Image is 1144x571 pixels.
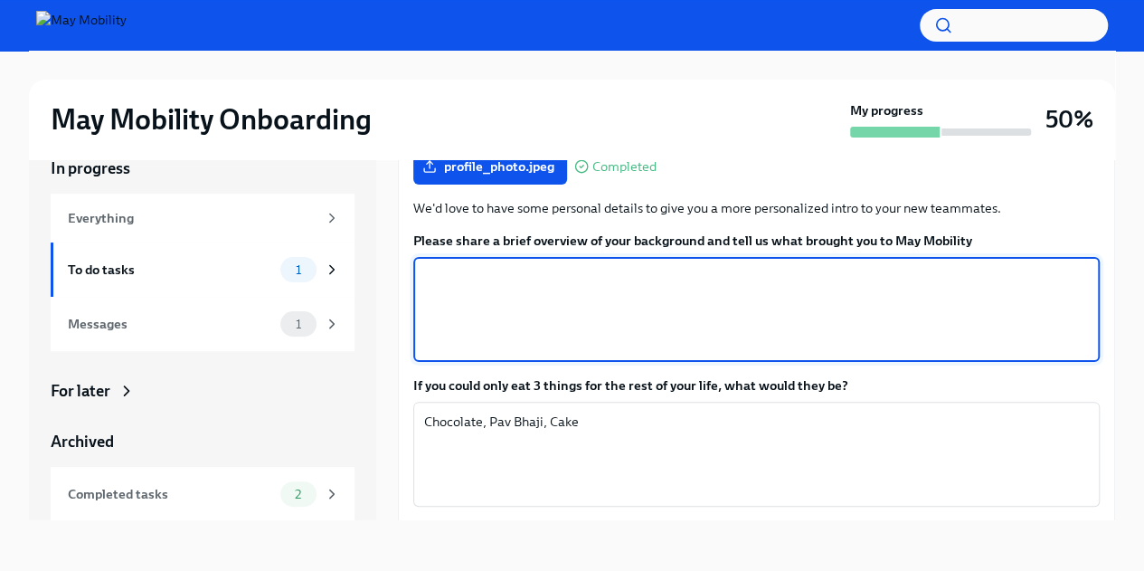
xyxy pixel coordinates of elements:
span: Completed [592,160,657,174]
p: We'd love to have some personal details to give you a more personalized intro to your new teammates. [413,199,1100,217]
label: If you could only eat 3 things for the rest of your life, what would they be? [413,376,1100,395]
span: 1 [285,318,312,331]
span: 2 [284,488,312,501]
div: To do tasks [68,260,273,280]
a: In progress [51,157,355,179]
textarea: Chocolate, Pav Bhaji, Cake [424,411,1089,498]
a: Completed tasks2 [51,467,355,521]
img: May Mobility [36,11,127,40]
a: For later [51,380,355,402]
label: Please share a brief overview of your background and tell us what brought you to May Mobility [413,232,1100,250]
div: Completed tasks [68,484,273,504]
div: Everything [68,208,317,228]
div: For later [51,380,110,402]
label: profile_photo.jpeg [413,148,567,185]
a: Everything [51,194,355,243]
h3: 50% [1045,103,1093,136]
a: To do tasks1 [51,243,355,297]
span: profile_photo.jpeg [426,157,554,176]
strong: My progress [850,101,923,119]
h2: May Mobility Onboarding [51,101,372,138]
span: 1 [285,263,312,277]
a: Messages1 [51,297,355,351]
div: Messages [68,314,273,334]
a: Archived [51,431,355,452]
